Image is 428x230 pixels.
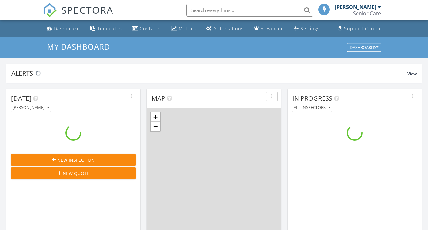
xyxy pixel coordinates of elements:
button: All Inspectors [292,104,332,112]
input: Search everything... [186,4,313,17]
button: New Inspection [11,154,136,166]
span: New Inspection [57,157,95,163]
div: [PERSON_NAME] [12,105,49,110]
button: [PERSON_NAME] [11,104,51,112]
div: Dashboards [350,45,378,50]
span: In Progress [292,94,332,103]
div: Automations [214,25,244,31]
img: The Best Home Inspection Software - Spectora [43,3,57,17]
span: [DATE] [11,94,31,103]
div: Support Center [344,25,381,31]
div: Senior Care [353,10,381,17]
div: [PERSON_NAME] [335,4,376,10]
div: Contacts [140,25,161,31]
a: Settings [292,23,322,35]
a: Dashboard [44,23,83,35]
a: Automations (Basic) [204,23,246,35]
div: Dashboard [54,25,80,31]
div: Alerts [11,69,407,78]
a: Zoom out [151,122,160,131]
a: Support Center [335,23,384,35]
div: Metrics [179,25,196,31]
span: View [407,71,417,77]
span: SPECTORA [61,3,113,17]
div: Templates [97,25,122,31]
div: Advanced [261,25,284,31]
a: Contacts [130,23,163,35]
a: Templates [88,23,125,35]
div: Settings [301,25,320,31]
span: New Quote [63,170,89,177]
a: SPECTORA [43,9,113,22]
a: Metrics [168,23,199,35]
a: Advanced [251,23,287,35]
a: Zoom in [151,112,160,122]
button: New Quote [11,167,136,179]
span: My Dashboard [47,41,110,52]
button: Dashboards [347,43,381,52]
span: Map [152,94,165,103]
div: All Inspectors [294,105,330,110]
